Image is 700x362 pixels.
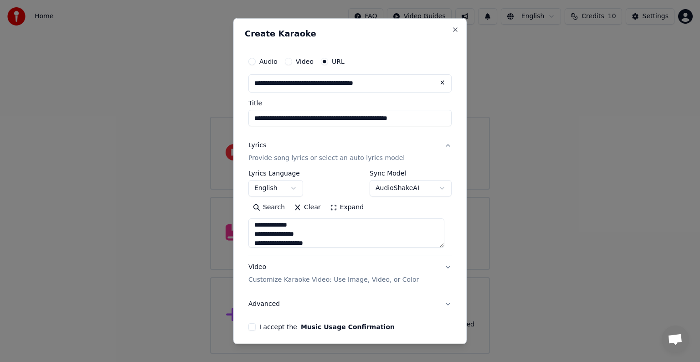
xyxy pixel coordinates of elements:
[248,200,289,215] button: Search
[248,100,452,106] label: Title
[370,170,452,176] label: Sync Model
[248,154,405,163] p: Provide song lyrics or select an auto lyrics model
[325,200,368,215] button: Expand
[248,255,452,292] button: VideoCustomize Karaoke Video: Use Image, Video, or Color
[248,275,419,284] p: Customize Karaoke Video: Use Image, Video, or Color
[301,324,395,330] button: I accept the
[296,58,314,65] label: Video
[259,324,395,330] label: I accept the
[248,170,452,255] div: LyricsProvide song lyrics or select an auto lyrics model
[248,292,452,316] button: Advanced
[248,134,452,170] button: LyricsProvide song lyrics or select an auto lyrics model
[245,30,455,38] h2: Create Karaoke
[248,141,266,150] div: Lyrics
[289,200,325,215] button: Clear
[248,170,303,176] label: Lyrics Language
[259,58,278,65] label: Audio
[248,263,419,284] div: Video
[332,58,345,65] label: URL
